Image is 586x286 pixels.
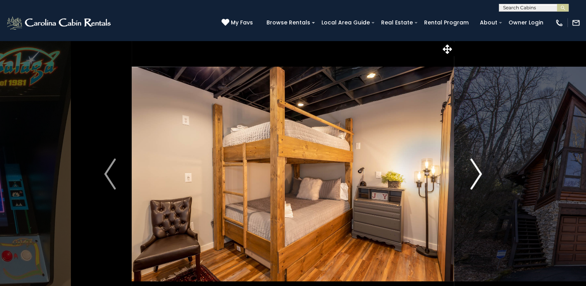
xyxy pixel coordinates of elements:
img: phone-regular-white.png [555,19,564,27]
a: My Favs [222,19,255,27]
a: Browse Rentals [263,17,314,29]
img: arrow [104,159,116,190]
img: White-1-2.png [6,15,113,31]
img: mail-regular-white.png [572,19,580,27]
a: Real Estate [377,17,417,29]
a: Owner Login [505,17,547,29]
a: Rental Program [420,17,473,29]
img: arrow [470,159,482,190]
span: My Favs [231,19,253,27]
a: Local Area Guide [318,17,374,29]
a: About [476,17,501,29]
